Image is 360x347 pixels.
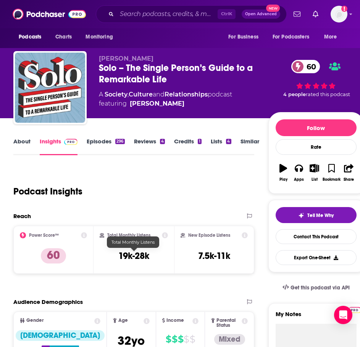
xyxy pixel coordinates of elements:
div: Rate [276,139,357,155]
a: Charts [50,30,76,44]
div: Share [344,177,354,182]
div: List [312,177,318,182]
button: open menu [268,30,320,44]
span: Parental Status [216,318,241,328]
a: InsightsPodchaser Pro [40,138,77,155]
img: Podchaser - Follow, Share and Rate Podcasts [13,7,86,21]
span: More [324,32,337,42]
span: and [153,91,165,98]
button: Share [341,159,357,186]
a: 60 [291,60,320,73]
span: Total Monthly Listens [111,239,155,245]
a: Similar [241,138,259,155]
span: Logged in as RebRoz5 [331,6,347,22]
span: New [266,5,280,12]
a: Contact This Podcast [276,229,357,244]
img: tell me why sparkle [298,212,304,218]
a: Reviews4 [134,138,165,155]
img: User Profile [331,6,347,22]
span: featuring [99,99,232,108]
span: 60 [299,60,320,73]
div: A podcast [99,90,232,108]
button: Show profile menu [331,6,347,22]
button: Follow [276,119,357,136]
div: Bookmark [323,177,341,182]
button: open menu [80,30,123,44]
h2: Power Score™ [29,233,59,238]
div: [DEMOGRAPHIC_DATA] [16,330,105,341]
a: Episodes296 [87,138,124,155]
button: Play [276,159,291,186]
img: Solo – The Single Person’s Guide to a Remarkable Life [15,53,85,123]
span: $ [166,333,171,345]
h2: Reach [13,212,31,220]
div: 296 [115,139,124,144]
span: Monitoring [86,32,113,42]
span: $ [172,333,177,345]
span: Tell Me Why [307,212,334,218]
button: Bookmark [322,159,341,186]
h3: 7.5k-11k [198,250,230,262]
span: 4 people [283,92,306,97]
label: My Notes [276,310,357,324]
p: 60 [41,248,66,263]
button: Open AdvancedNew [242,10,280,19]
span: For Business [228,32,258,42]
a: Society [105,91,128,98]
div: 4 [226,139,231,144]
span: Podcasts [19,32,41,42]
span: [PERSON_NAME] [99,55,153,62]
a: Relationships [165,91,208,98]
div: Open Intercom Messenger [334,306,352,324]
span: $ [178,333,183,345]
div: Mixed [214,334,245,345]
button: open menu [319,30,347,44]
span: Gender [26,318,44,323]
span: , [128,91,129,98]
span: Charts [55,32,72,42]
h3: 19k-28k [118,250,149,262]
button: Apps [291,159,307,186]
svg: Add a profile image [341,6,347,12]
a: Credits1 [174,138,202,155]
h2: Total Monthly Listens [107,233,150,238]
span: For Podcasters [273,32,309,42]
button: open menu [13,30,51,44]
img: Podchaser Pro [64,139,77,145]
a: Show notifications dropdown [310,8,321,21]
a: Peter McGraw [130,99,184,108]
h1: Podcast Insights [13,186,82,197]
a: Get this podcast via API [276,278,356,297]
div: Apps [294,177,304,182]
div: 4 [160,139,165,144]
a: Culture [129,91,153,98]
span: $ [190,333,195,345]
h2: Audience Demographics [13,298,83,305]
h2: New Episode Listens [188,233,230,238]
button: tell me why sparkleTell Me Why [276,207,357,223]
div: Play [279,177,287,182]
a: Show notifications dropdown [291,8,303,21]
button: Export One-Sheet [276,250,357,265]
a: About [13,138,31,155]
button: open menu [223,30,268,44]
span: Open Advanced [245,12,277,16]
span: Get this podcast via API [291,284,350,291]
input: Search podcasts, credits, & more... [117,8,218,20]
button: List [307,159,322,186]
div: 1 [198,139,202,144]
span: rated this podcast [306,92,350,97]
span: Ctrl K [218,9,236,19]
span: $ [184,333,189,345]
span: Income [166,318,184,323]
a: Lists4 [211,138,231,155]
div: Search podcasts, credits, & more... [96,5,287,23]
span: Age [118,318,128,323]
